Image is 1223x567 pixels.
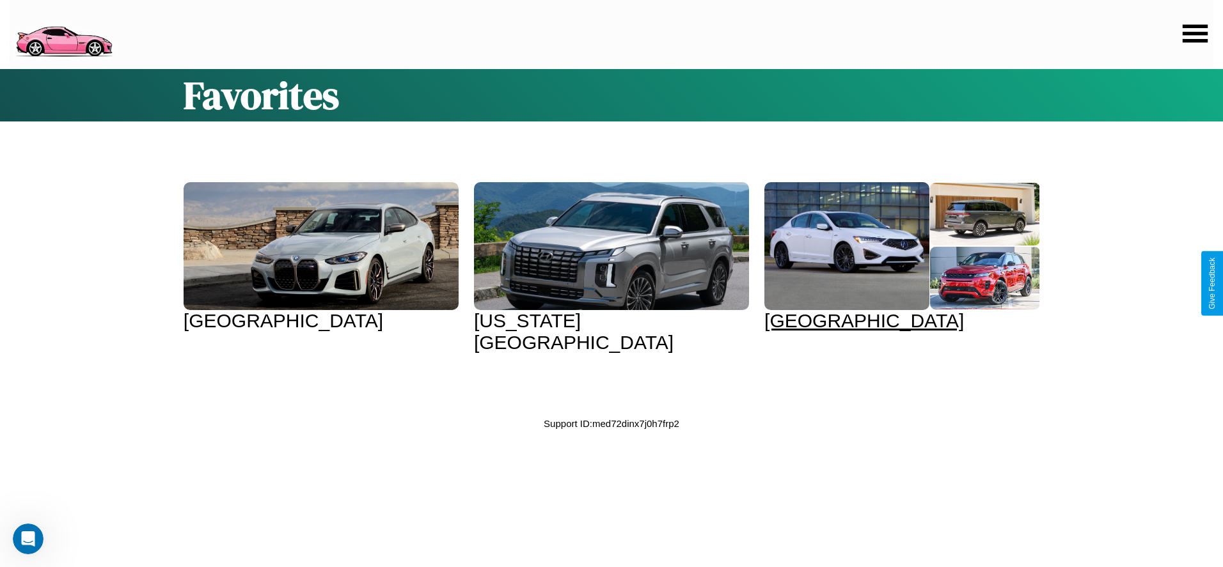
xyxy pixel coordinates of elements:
p: Support ID: med72dinx7j0h7frp2 [544,415,679,432]
div: Give Feedback [1208,258,1217,309]
div: [GEOGRAPHIC_DATA] [184,310,459,332]
iframe: Intercom live chat [13,524,43,554]
h1: Favorites [184,69,1039,121]
div: [GEOGRAPHIC_DATA] [764,310,1039,332]
div: [US_STATE][GEOGRAPHIC_DATA] [474,310,749,353]
img: logo [10,6,118,60]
